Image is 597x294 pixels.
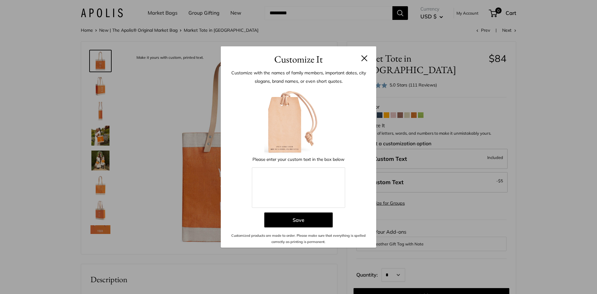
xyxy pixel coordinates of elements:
[264,87,333,155] img: Blank-LuggageTagLetter-forCustomizer.jpg
[230,232,367,245] p: Customized products are made to order. Please make sure that everything is spelled correctly as p...
[230,69,367,85] p: Customize with the names of family members, important dates, city slogans, brand names, or even s...
[252,155,345,163] p: Please enter your custom text in the box below
[230,52,367,67] h3: Customize It
[264,212,333,227] button: Save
